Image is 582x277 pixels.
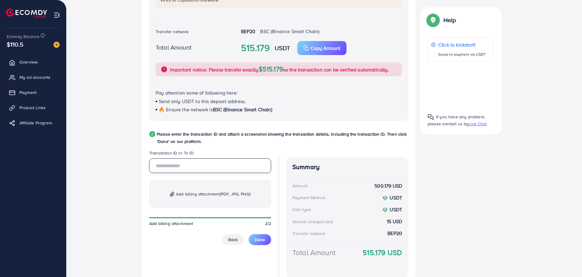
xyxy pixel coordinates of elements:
legend: Transaction ID or Tx ID [149,150,271,158]
p: Pay attention some of following here: [156,89,402,96]
strong: USDT [390,194,402,201]
a: Overview [5,56,62,68]
span: Back [228,237,238,243]
img: Popup guide [428,15,439,26]
strong: 15 USD [387,218,402,225]
span: Ecomdy Balance [7,33,40,40]
span: $110.5 [7,40,23,49]
strong: BEP20 [387,230,402,237]
span: If you have any problem, please contact us by [428,114,485,127]
span: Add billing attachment [149,220,193,227]
strong: BEP20 [241,28,256,35]
strong: 515.179 USD [363,247,402,258]
img: img [170,192,174,197]
button: Done [249,234,271,245]
span: BSC (Binance Smart Chain) [260,28,319,35]
label: Total Amount [156,43,191,52]
span: Product Links [19,105,46,111]
p: Copy Amount [311,44,340,52]
span: 🔥 Ensure the network is [159,106,213,113]
p: Click to kickstart! [438,41,485,48]
span: My ad accounts [19,74,50,80]
div: Transfer network [292,230,325,237]
img: logo [6,9,47,18]
small: (3.00%) [322,220,333,224]
span: Affiliate Program [19,120,52,126]
a: Affiliate Program [5,117,62,129]
a: Product Links [5,102,62,114]
a: Payment [5,86,62,99]
div: Amount [292,183,307,189]
p: Please enter the transaction ID and attach a screenshot showing the transaction details, includin... [157,130,408,145]
span: Payment [19,89,36,95]
div: Service charge [292,219,335,225]
img: coin [382,196,388,201]
img: alert [160,66,168,73]
img: coin [382,207,388,213]
div: Payment Method [292,195,325,201]
p: Guide to payment via USDT [438,51,485,58]
iframe: Chat [556,250,577,272]
span: 2/2 [265,220,271,227]
strong: 500.179 USD [374,182,402,189]
span: Add billing attachment [176,190,250,198]
p: Help [443,16,456,24]
div: Coin type [292,206,311,213]
img: image [53,42,60,48]
img: menu [53,12,60,19]
div: Total Amount [292,247,336,258]
span: Live Chat [469,121,487,127]
img: Popup guide [428,114,434,120]
strong: 515.179 [241,41,270,55]
span: $515.179 [259,64,283,74]
span: Overview [19,59,38,65]
strong: USDT [390,206,402,213]
span: Done [255,237,265,243]
div: 2 [149,131,155,137]
button: Back [222,234,244,245]
p: Important notice: Please transfer exactly so the transaction can be verified automatically. [170,65,389,73]
span: BSC (Binance Smart Chain) [213,106,272,113]
strong: USDT [275,43,290,52]
p: Send only USDT to this deposit address. [156,98,402,105]
a: My ad accounts [5,71,62,83]
h4: Summary [292,163,402,171]
button: Copy Amount [297,41,346,55]
label: Transfer network [156,29,189,35]
span: (PDF, JPG, PNG) [220,191,250,197]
